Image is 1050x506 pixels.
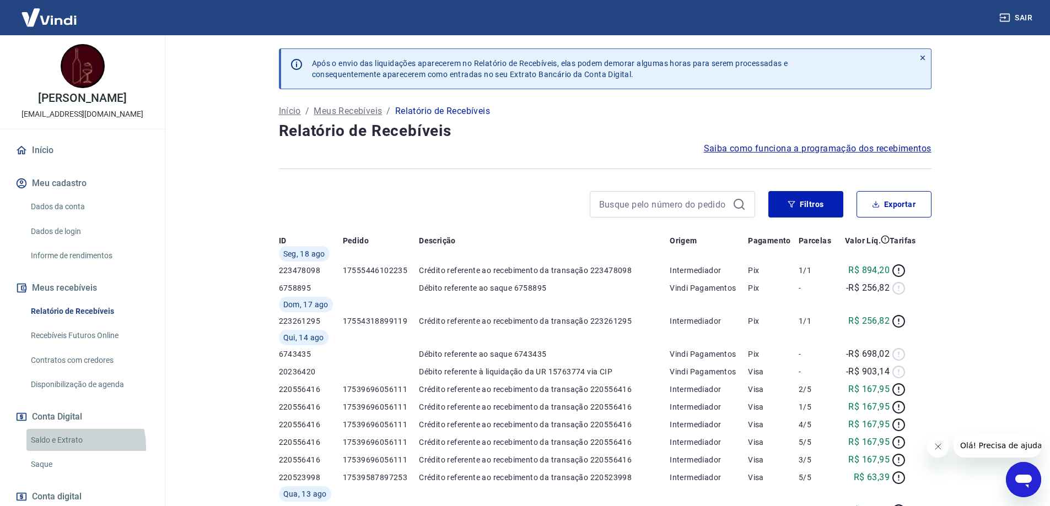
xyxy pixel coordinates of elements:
[419,437,670,448] p: Crédito referente ao recebimento da transação 220556416
[61,44,105,88] img: 1cbb7641-76d3-4fdf-becb-274238083d16.jpeg
[846,281,890,295] p: -R$ 256,82
[799,454,837,465] p: 3/5
[799,384,837,395] p: 2/5
[799,265,837,276] p: 1/1
[799,401,837,412] p: 1/5
[279,419,343,430] p: 220556416
[748,454,799,465] p: Visa
[419,384,670,395] p: Crédito referente ao recebimento da transação 220556416
[748,265,799,276] p: Pix
[26,429,152,451] a: Saldo e Extrato
[848,264,890,277] p: R$ 894,20
[845,235,881,246] p: Valor Líq.
[279,401,343,412] p: 220556416
[748,472,799,483] p: Visa
[305,105,309,118] p: /
[419,349,670,360] p: Débito referente ao saque 6743435
[670,265,748,276] p: Intermediador
[670,366,748,377] p: Vindi Pagamentos
[13,276,152,300] button: Meus recebíveis
[279,315,343,327] p: 223261295
[848,400,890,413] p: R$ 167,95
[670,401,748,412] p: Intermediador
[283,248,325,259] span: Seg, 18 ago
[419,454,670,465] p: Crédito referente ao recebimento da transação 220556416
[419,472,670,483] p: Crédito referente ao recebimento da transação 220523998
[704,142,931,155] a: Saiba como funciona a programação dos recebimentos
[279,472,343,483] p: 220523998
[997,8,1037,28] button: Sair
[283,488,327,499] span: Qua, 13 ago
[846,365,890,378] p: -R$ 903,14
[799,419,837,430] p: 4/5
[419,265,670,276] p: Crédito referente ao recebimento da transação 223478098
[343,265,419,276] p: 17555446102235
[748,366,799,377] p: Visa
[748,235,791,246] p: Pagamento
[846,347,890,361] p: -R$ 698,02
[670,454,748,465] p: Intermediador
[799,315,837,327] p: 1/1
[343,315,419,327] p: 17554318899119
[343,437,419,448] p: 17539696056111
[26,220,152,243] a: Dados de login
[13,405,152,429] button: Conta Digital
[768,191,843,217] button: Filtros
[848,383,890,396] p: R$ 167,95
[38,93,126,104] p: [PERSON_NAME]
[748,401,799,412] p: Visa
[419,235,456,246] p: Descrição
[13,171,152,195] button: Meu cadastro
[26,453,152,476] a: Saque
[419,419,670,430] p: Crédito referente ao recebimento da transação 220556416
[799,282,837,293] p: -
[26,300,152,323] a: Relatório de Recebíveis
[670,349,748,360] p: Vindi Pagamentos
[670,437,748,448] p: Intermediador
[279,120,931,142] h4: Relatório de Recebíveis
[26,195,152,218] a: Dados da conta
[927,436,949,458] iframe: Fechar mensagem
[343,419,419,430] p: 17539696056111
[799,437,837,448] p: 5/5
[279,349,343,360] p: 6743435
[799,349,837,360] p: -
[748,437,799,448] p: Visa
[748,282,799,293] p: Pix
[343,235,369,246] p: Pedido
[890,235,916,246] p: Tarifas
[279,454,343,465] p: 220556416
[419,366,670,377] p: Débito referente à liquidação da UR 15763774 via CIP
[599,196,728,213] input: Busque pelo número do pedido
[748,349,799,360] p: Pix
[670,472,748,483] p: Intermediador
[343,454,419,465] p: 17539696056111
[312,58,788,80] p: Após o envio das liquidações aparecerem no Relatório de Recebíveis, elas podem demorar algumas ho...
[419,401,670,412] p: Crédito referente ao recebimento da transação 220556416
[954,433,1041,458] iframe: Mensagem da empresa
[279,282,343,293] p: 6758895
[670,282,748,293] p: Vindi Pagamentos
[748,315,799,327] p: Pix
[26,349,152,372] a: Contratos com credores
[748,384,799,395] p: Visa
[1006,462,1041,497] iframe: Botão para abrir a janela de mensagens
[848,453,890,466] p: R$ 167,95
[748,419,799,430] p: Visa
[419,315,670,327] p: Crédito referente ao recebimento da transação 223261295
[343,401,419,412] p: 17539696056111
[13,1,85,34] img: Vindi
[13,138,152,162] a: Início
[279,105,301,118] a: Início
[799,366,837,377] p: -
[799,472,837,483] p: 5/5
[848,418,890,431] p: R$ 167,95
[419,282,670,293] p: Débito referente ao saque 6758895
[857,191,931,217] button: Exportar
[314,105,382,118] p: Meus Recebíveis
[26,244,152,267] a: Informe de rendimentos
[279,265,343,276] p: 223478098
[21,108,143,120] p: [EMAIL_ADDRESS][DOMAIN_NAME]
[670,419,748,430] p: Intermediador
